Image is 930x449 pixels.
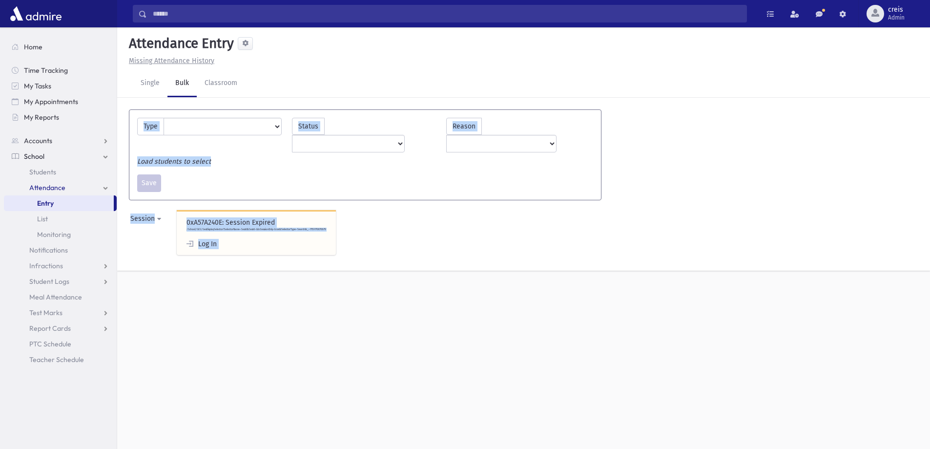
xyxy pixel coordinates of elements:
a: Entry [4,195,114,211]
span: Meal Attendance [29,293,82,301]
a: Infractions [4,258,117,274]
span: Teacher Schedule [29,355,84,364]
span: Monitoring [37,230,71,239]
div: Load students to select [132,156,598,167]
a: Test Marks [4,305,117,321]
a: School [4,149,117,164]
a: Report Cards [4,321,117,336]
a: Meal Attendance [4,289,117,305]
a: Students [4,164,117,180]
a: Single [133,70,167,97]
a: Monitoring [4,227,117,242]
a: Accounts [4,133,117,149]
a: Student Logs [4,274,117,289]
button: Save [137,174,161,192]
span: Students [29,168,56,176]
label: Type [137,118,164,135]
span: School [24,152,44,161]
span: Entry [37,199,54,208]
span: Time Tracking [24,66,68,75]
p: /School/SES/SesDisplaySelector?SelectorName=SesId&SesId=&InSessionOnly=true&SelectorType=Search&_... [186,228,326,232]
span: My Reports [24,113,59,122]
span: Home [24,43,42,51]
a: My Tasks [4,78,117,94]
a: Log In [186,240,217,248]
input: Search [147,5,746,22]
span: My Tasks [24,82,51,90]
span: Accounts [24,136,52,145]
a: Bulk [167,70,197,97]
a: Attendance [4,180,117,195]
span: Notifications [29,246,68,255]
a: PTC Schedule [4,336,117,352]
label: Reason [446,118,482,135]
span: PTC Schedule [29,340,71,348]
div: 0xA57A240E: Session Expired [177,210,336,256]
span: creis [888,6,905,14]
span: Test Marks [29,308,62,317]
span: My Appointments [24,97,78,106]
label: Status [292,118,325,135]
div: Session [130,214,155,224]
a: Missing Attendance History [125,57,214,65]
span: Attendance [29,183,65,192]
a: My Appointments [4,94,117,109]
span: Infractions [29,261,63,270]
a: Teacher Schedule [4,352,117,367]
a: Time Tracking [4,63,117,78]
a: Home [4,39,117,55]
a: My Reports [4,109,117,125]
img: AdmirePro [8,4,64,23]
a: List [4,211,117,227]
span: Student Logs [29,277,69,286]
span: Report Cards [29,324,71,333]
u: Missing Attendance History [129,57,214,65]
a: Classroom [197,70,245,97]
button: Session [124,210,169,228]
span: Admin [888,14,905,21]
span: List [37,214,48,223]
h5: Attendance Entry [125,35,234,52]
a: Notifications [4,242,117,258]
